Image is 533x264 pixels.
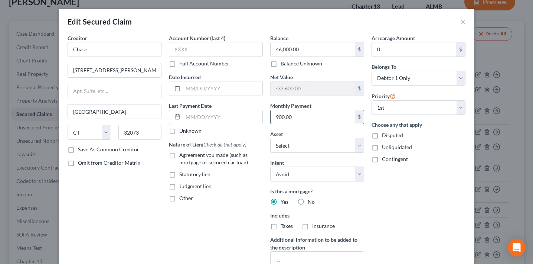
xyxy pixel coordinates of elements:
span: Agreement you made (such as mortgage or secured car loan) [179,152,248,165]
span: Asset [270,131,283,137]
label: Date Incurred [169,73,201,81]
input: 0.00 [372,42,456,57]
input: MM/DD/YYYY [183,110,262,124]
label: Unknown [179,127,202,135]
input: 0.00 [271,81,355,96]
label: Net Value [270,73,293,81]
input: Enter zip... [118,125,162,140]
div: $ [355,81,364,96]
input: Search creditor by name... [68,42,161,57]
input: XXXX [169,42,263,57]
label: Priority [372,91,396,100]
label: Arrearage Amount [372,34,415,42]
label: Includes [270,212,364,219]
span: Judgment lien [179,183,212,189]
div: Edit Secured Claim [68,16,132,27]
span: Belongs To [372,64,396,70]
label: Balance [270,34,288,42]
div: $ [456,42,465,57]
label: Full Account Number [179,60,229,67]
span: Taxes [281,223,293,229]
span: Unliquidated [382,144,412,150]
input: 0.00 [271,42,355,57]
label: Monthly Payment [270,102,311,110]
input: Apt, Suite, etc... [68,84,161,98]
div: $ [355,110,364,124]
div: $ [355,42,364,57]
span: (Check all that apply) [202,141,246,148]
label: Nature of Lien [169,141,246,148]
label: Last Payment Date [169,102,212,110]
span: Other [179,195,193,201]
span: Yes [281,199,288,205]
label: Choose any that apply [372,121,465,129]
span: Creditor [68,35,87,41]
label: Balance Unknown [281,60,322,67]
label: Save As Common Creditor [78,146,139,153]
span: Contingent [382,156,408,162]
span: Omit from Creditor Matrix [78,160,140,166]
input: Enter address... [68,63,161,77]
button: × [460,17,465,26]
label: Additional information to be added to the description [270,236,364,251]
span: Disputed [382,132,403,138]
input: MM/DD/YYYY [183,81,262,96]
label: Is this a mortgage? [270,187,364,195]
label: Intent [270,159,284,167]
span: Insurance [312,223,335,229]
input: 0.00 [271,110,355,124]
span: No [308,199,315,205]
div: Open Intercom Messenger [508,239,526,257]
span: Statutory lien [179,171,210,177]
input: Enter city... [68,104,161,119]
label: Account Number (last 4) [169,34,225,42]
